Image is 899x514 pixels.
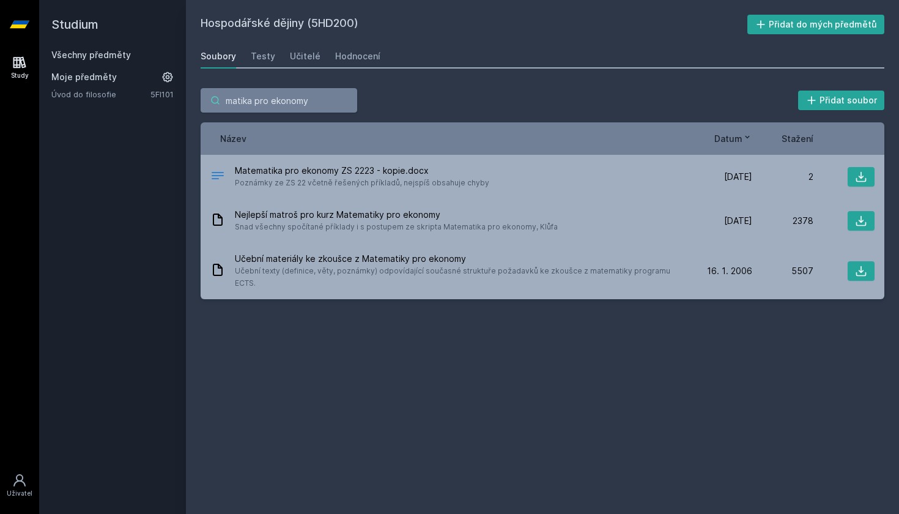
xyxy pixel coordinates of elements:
span: Nejlepší matroš pro kurz Matematiky pro ekonomy [235,209,558,221]
button: Přidat soubor [798,91,885,110]
a: Testy [251,44,275,69]
div: 2378 [752,215,813,227]
span: 16. 1. 2006 [707,265,752,277]
span: Učební materiály ke zkoušce z Matematiky pro ekonomy [235,253,686,265]
a: Soubory [201,44,236,69]
input: Hledej soubor [201,88,357,113]
span: [DATE] [724,171,752,183]
button: Stažení [782,132,813,145]
a: Hodnocení [335,44,380,69]
div: 2 [752,171,813,183]
span: [DATE] [724,215,752,227]
div: Hodnocení [335,50,380,62]
a: 5FI101 [150,89,174,99]
span: Poznámky ze ZS 22 včetně řešených příkladů, nejspíš obsahuje chyby [235,177,489,189]
a: Všechny předměty [51,50,131,60]
div: 5507 [752,265,813,277]
span: Matematika pro ekonomy ZS 2223 - kopie.docx [235,165,489,177]
h2: Hospodářské dějiny (5HD200) [201,15,747,34]
a: Úvod do filosofie [51,88,150,100]
button: Přidat do mých předmětů [747,15,885,34]
a: Uživatel [2,467,37,504]
div: DOCX [210,168,225,186]
button: Datum [714,132,752,145]
a: Učitelé [290,44,320,69]
button: Název [220,132,246,145]
div: Study [11,71,29,80]
span: Snad všechny spočítané příklady i s postupem ze skripta Matematika pro ekonomy, Klůfa [235,221,558,233]
div: Uživatel [7,489,32,498]
a: Study [2,49,37,86]
div: Testy [251,50,275,62]
span: Datum [714,132,742,145]
div: Učitelé [290,50,320,62]
span: Moje předměty [51,71,117,83]
span: Učební texty (definice, věty, poznámky) odpovídající současné struktuře požadavků ke zkoušce z ma... [235,265,686,289]
div: Soubory [201,50,236,62]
